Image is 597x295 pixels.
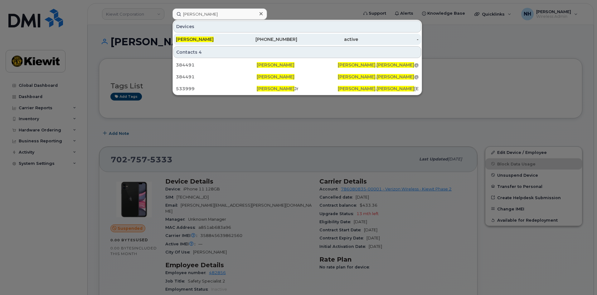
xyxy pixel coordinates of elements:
[570,268,592,290] iframe: Messenger Launcher
[176,86,257,92] div: 533999
[257,62,294,68] span: [PERSON_NAME]
[257,74,294,80] span: [PERSON_NAME]
[376,62,414,68] span: [PERSON_NAME]
[358,36,419,42] div: -
[173,59,421,71] a: 384491[PERSON_NAME][PERSON_NAME].[PERSON_NAME]@[PERSON_NAME][DOMAIN_NAME]
[176,62,257,68] div: 384491
[173,46,421,58] div: Contacts
[176,74,257,80] div: 384491
[173,34,421,45] a: [PERSON_NAME][PHONE_NUMBER]active-
[173,83,421,94] a: 533999[PERSON_NAME]Jr[PERSON_NAME].[PERSON_NAME][EMAIL_ADDRESS][PERSON_NAME][DOMAIN_NAME]
[257,86,294,91] span: [PERSON_NAME]
[338,74,376,80] span: [PERSON_NAME]
[338,62,419,68] div: . @[PERSON_NAME][DOMAIN_NAME]
[257,86,337,92] div: Jr
[173,21,421,32] div: Devices
[297,36,358,42] div: active
[237,36,298,42] div: [PHONE_NUMBER]
[176,37,214,42] span: [PERSON_NAME]
[338,86,419,92] div: . [EMAIL_ADDRESS][PERSON_NAME][DOMAIN_NAME]
[338,74,419,80] div: . @[PERSON_NAME][DOMAIN_NAME]
[376,86,414,91] span: [PERSON_NAME]
[376,74,414,80] span: [PERSON_NAME]
[173,71,421,82] a: 384491[PERSON_NAME][PERSON_NAME].[PERSON_NAME]@[PERSON_NAME][DOMAIN_NAME]
[199,49,202,55] span: 4
[338,62,376,68] span: [PERSON_NAME]
[338,86,376,91] span: [PERSON_NAME]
